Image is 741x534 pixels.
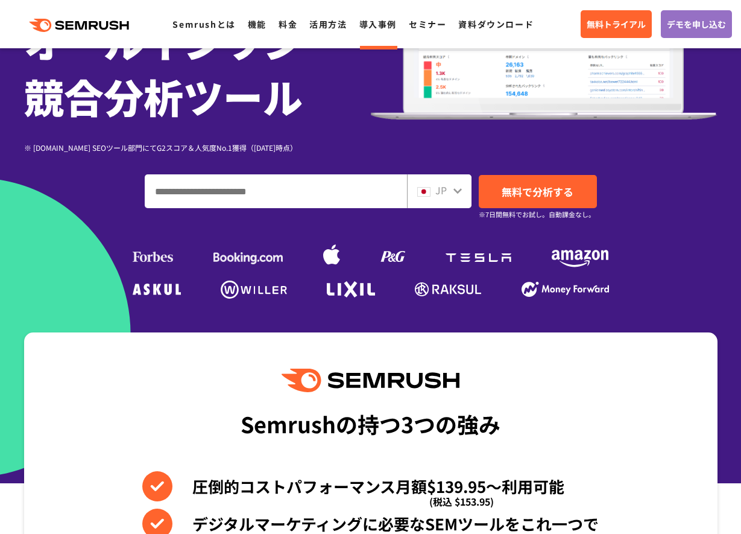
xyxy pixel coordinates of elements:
[502,184,573,199] span: 無料で分析する
[241,401,500,446] div: Semrushの持つ3つの強み
[248,18,266,30] a: 機能
[667,17,726,31] span: デモを申し込む
[172,18,235,30] a: Semrushとは
[435,183,447,197] span: JP
[479,175,597,208] a: 無料で分析する
[458,18,534,30] a: 資料ダウンロード
[359,18,397,30] a: 導入事例
[587,17,646,31] span: 無料トライアル
[24,13,371,124] h1: オールインワン 競合分析ツール
[479,209,595,220] small: ※7日間無料でお試し。自動課金なし。
[661,10,732,38] a: デモを申し込む
[279,18,297,30] a: 料金
[142,471,599,501] li: 圧倒的コストパフォーマンス月額$139.95〜利用可能
[309,18,347,30] a: 活用方法
[282,369,459,392] img: Semrush
[429,486,494,517] span: (税込 $153.95)
[145,175,406,208] input: ドメイン、キーワードまたはURLを入力してください
[581,10,652,38] a: 無料トライアル
[24,142,371,153] div: ※ [DOMAIN_NAME] SEOツール部門にてG2スコア＆人気度No.1獲得（[DATE]時点）
[409,18,446,30] a: セミナー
